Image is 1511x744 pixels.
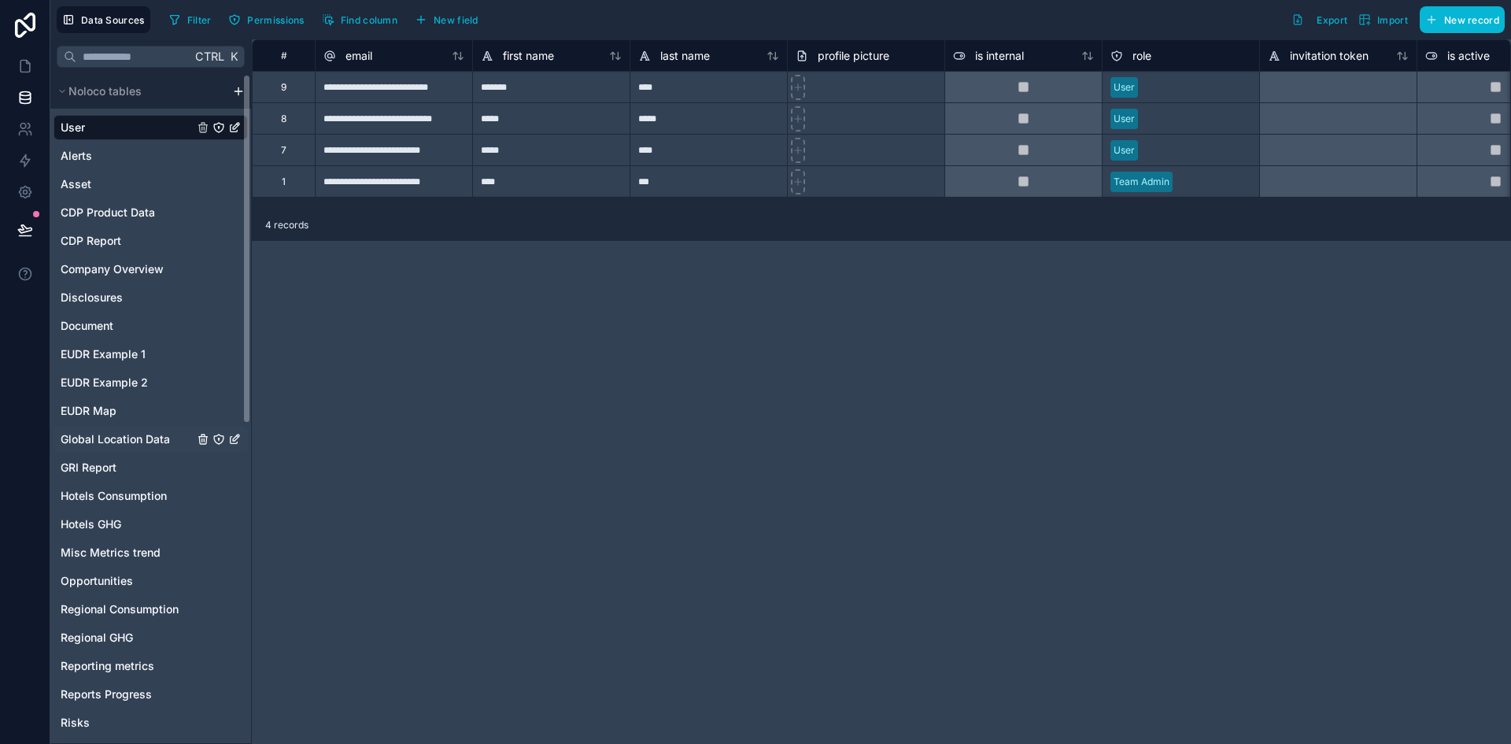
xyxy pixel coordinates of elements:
a: Permissions [223,8,316,31]
button: Data Sources [57,6,150,33]
span: New record [1444,14,1499,26]
div: # [264,50,303,61]
button: Permissions [223,8,309,31]
span: last name [660,48,710,64]
button: New field [409,8,484,31]
div: 7 [281,144,286,157]
span: invitation token [1290,48,1369,64]
div: User [1114,143,1135,157]
div: User [1114,112,1135,126]
span: is active [1447,48,1490,64]
div: 1 [282,176,286,188]
span: Ctrl [194,46,226,66]
a: New record [1413,6,1505,33]
button: New record [1420,6,1505,33]
button: Import [1353,6,1413,33]
span: role [1132,48,1151,64]
button: Export [1286,6,1353,33]
div: User [1114,80,1135,94]
span: Find column [341,14,397,26]
span: Import [1377,14,1408,26]
div: 9 [281,81,286,94]
span: 4 records [265,219,308,231]
span: Filter [187,14,212,26]
div: Team Admin [1114,175,1169,189]
span: K [228,51,239,62]
span: first name [503,48,554,64]
span: Permissions [247,14,304,26]
span: New field [434,14,478,26]
span: Data Sources [81,14,145,26]
button: Filter [163,8,217,31]
span: profile picture [818,48,889,64]
span: Export [1317,14,1347,26]
span: email [345,48,372,64]
button: Find column [316,8,403,31]
span: is internal [975,48,1024,64]
div: 8 [281,113,286,125]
